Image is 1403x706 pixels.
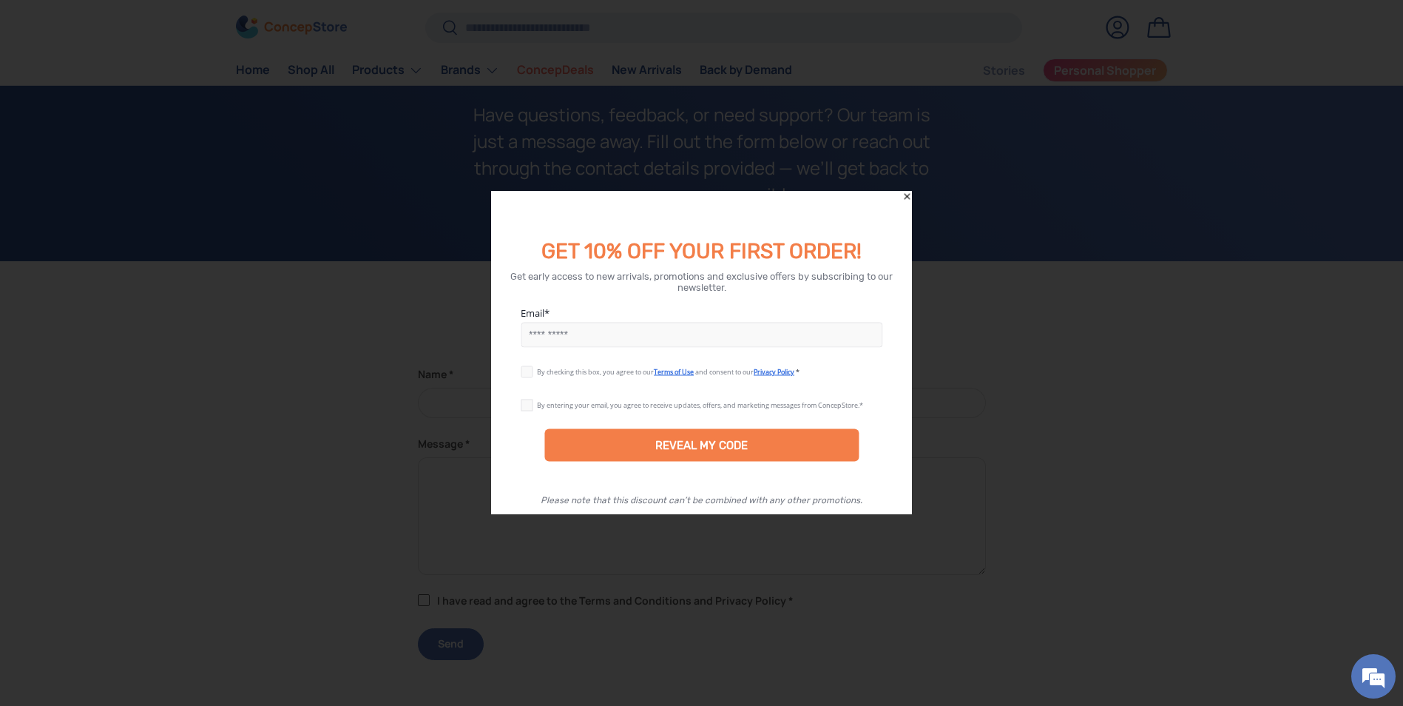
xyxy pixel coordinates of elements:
a: Privacy Policy [754,367,794,377]
div: By entering your email, you agree to receive updates, offers, and marketing messages from ConcepS... [537,400,863,410]
a: Terms of Use [654,367,694,377]
div: Get early access to new arrivals, promotions and exclusive offers by subscribing to our newsletter. [509,271,894,293]
div: Close [902,192,912,202]
label: Email [521,306,882,320]
div: REVEAL MY CODE [655,439,748,452]
span: GET 10% OFF YOUR FIRST ORDER! [541,239,862,263]
span: and consent to our [695,367,754,377]
span: By checking this box, you agree to our [537,367,654,377]
div: REVEAL MY CODE [544,429,859,462]
div: Please note that this discount can’t be combined with any other promotions. [541,495,862,505]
